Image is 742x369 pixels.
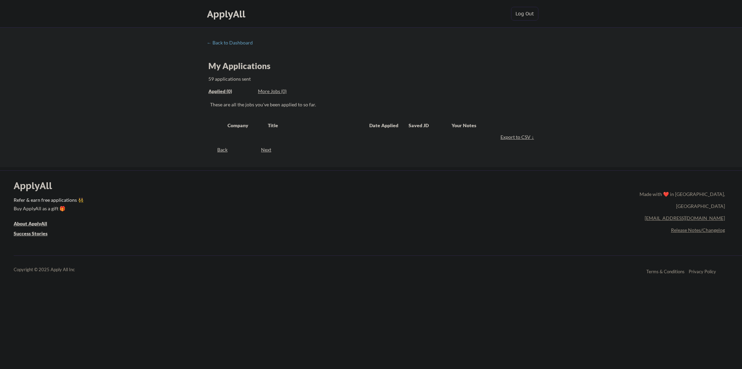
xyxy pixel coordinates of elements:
div: 59 applications sent [208,76,341,82]
div: Company [228,122,262,129]
div: Buy ApplyAll as a gift 🎁 [14,206,82,211]
a: Refer & earn free applications 👯‍♀️ [14,198,497,205]
div: ← Back to Dashboard [207,40,258,45]
div: More Jobs (0) [258,88,308,95]
div: Your Notes [452,122,530,129]
div: These are all the jobs you've been applied to so far. [208,88,253,95]
a: Release Notes/Changelog [671,227,725,233]
div: My Applications [208,62,276,70]
a: ← Back to Dashboard [207,40,258,47]
div: These are job applications we think you'd be a good fit for, but couldn't apply you to automatica... [258,88,308,95]
div: Next [261,146,279,153]
div: ApplyAll [14,180,60,192]
div: ApplyAll [207,8,247,20]
u: Success Stories [14,230,47,236]
div: Saved JD [409,119,452,131]
div: Export to CSV ↓ [500,134,536,141]
a: Privacy Policy [689,269,716,274]
div: Applied (0) [208,88,253,95]
a: About ApplyAll [14,220,57,228]
div: Date Applied [369,122,399,129]
button: Log Out [511,7,538,21]
a: [EMAIL_ADDRESS][DOMAIN_NAME] [645,215,725,221]
u: About ApplyAll [14,221,47,226]
div: Made with ❤️ in [GEOGRAPHIC_DATA], [GEOGRAPHIC_DATA] [637,188,725,212]
div: Back [207,146,228,153]
div: Title [268,122,363,129]
a: Success Stories [14,230,57,238]
a: Buy ApplyAll as a gift 🎁 [14,205,82,213]
div: These are all the jobs you've been applied to so far. [210,101,536,108]
div: Copyright © 2025 Apply All Inc [14,266,92,273]
a: Terms & Conditions [646,269,685,274]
